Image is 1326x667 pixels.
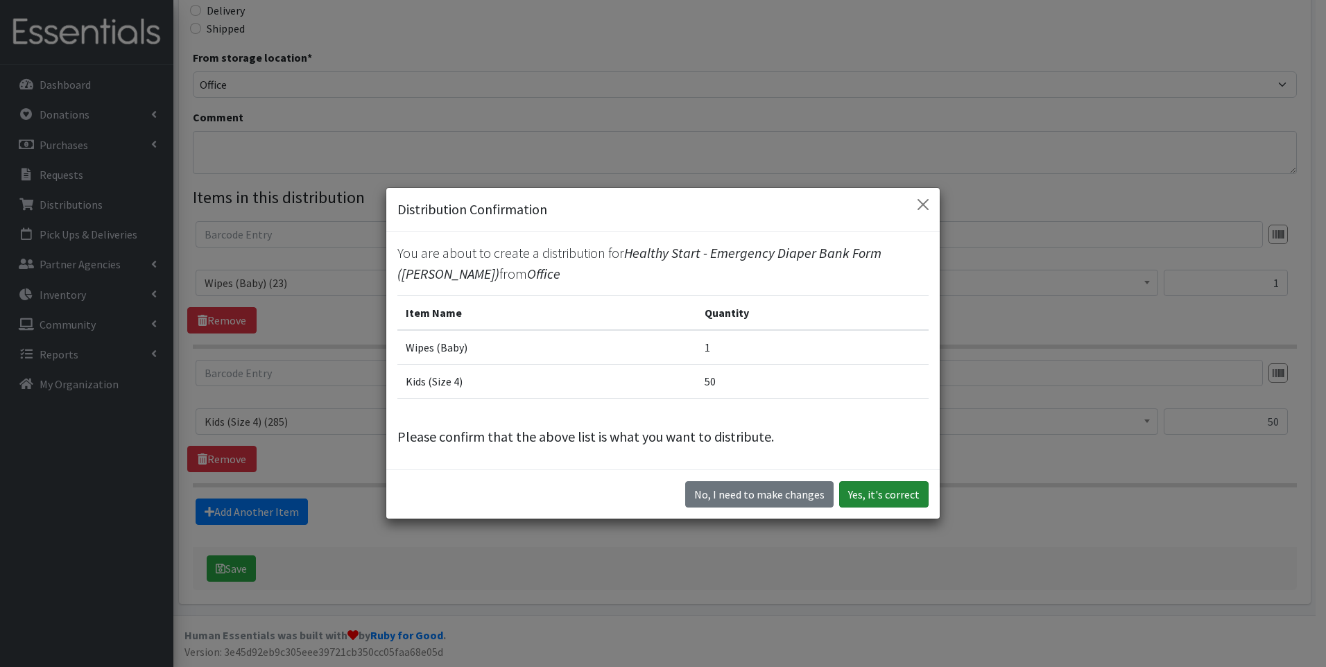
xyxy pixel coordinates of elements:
[696,295,929,330] th: Quantity
[397,330,696,365] td: Wipes (Baby)
[696,364,929,398] td: 50
[397,426,929,447] p: Please confirm that the above list is what you want to distribute.
[839,481,929,508] button: Yes, it's correct
[397,243,929,284] p: You are about to create a distribution for from
[685,481,834,508] button: No I need to make changes
[397,244,881,282] span: Healthy Start - Emergency Diaper Bank Form ([PERSON_NAME])
[696,330,929,365] td: 1
[397,364,696,398] td: Kids (Size 4)
[397,295,696,330] th: Item Name
[527,265,560,282] span: Office
[912,193,934,216] button: Close
[397,199,547,220] h5: Distribution Confirmation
